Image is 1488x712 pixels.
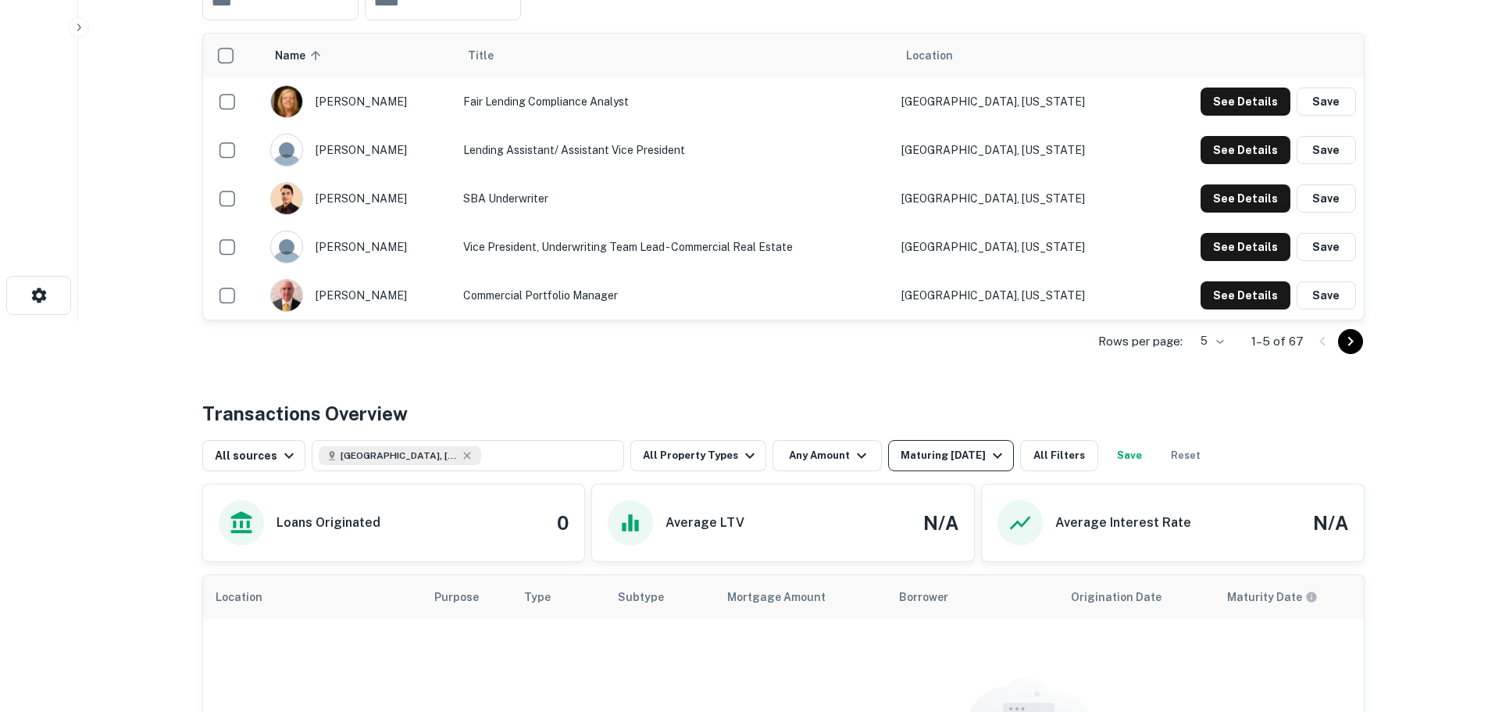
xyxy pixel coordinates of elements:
[468,46,514,65] span: Title
[455,34,894,77] th: Title
[455,77,894,126] td: Fair Lending Compliance Analyst
[1201,233,1290,261] button: See Details
[341,449,458,463] span: [GEOGRAPHIC_DATA], [GEOGRAPHIC_DATA], [GEOGRAPHIC_DATA]
[1297,233,1356,261] button: Save
[262,34,455,77] th: Name
[1227,589,1302,606] h6: Maturity Date
[894,77,1147,126] td: [GEOGRAPHIC_DATA], [US_STATE]
[727,588,846,606] span: Mortgage Amount
[422,575,512,619] th: Purpose
[455,271,894,320] td: Commercial Portfolio Manager
[202,399,408,428] h4: Transactions Overview
[894,174,1147,223] td: [GEOGRAPHIC_DATA], [US_STATE]
[557,509,569,537] h4: 0
[1297,88,1356,116] button: Save
[270,134,448,166] div: [PERSON_NAME]
[906,46,953,65] span: Location
[312,440,624,471] button: [GEOGRAPHIC_DATA], [GEOGRAPHIC_DATA], [GEOGRAPHIC_DATA]
[203,34,1364,320] div: scrollable content
[216,588,283,606] span: Location
[215,446,298,465] div: All sources
[202,440,305,471] button: All sources
[1201,136,1290,164] button: See Details
[277,513,380,532] h6: Loans Originated
[1201,88,1290,116] button: See Details
[887,575,1058,619] th: Borrower
[1058,575,1215,619] th: Origination Date
[1189,330,1226,352] div: 5
[1104,440,1154,471] button: Save your search to get updates of matches that match your search criteria.
[773,440,882,471] button: Any Amount
[1227,589,1338,606] span: Maturity dates displayed may be estimated. Please contact the lender for the most accurate maturi...
[1201,184,1290,213] button: See Details
[923,509,958,537] h4: N/A
[1071,588,1182,606] span: Origination Date
[455,174,894,223] td: SBA Underwriter
[1297,281,1356,309] button: Save
[1201,281,1290,309] button: See Details
[618,588,664,606] span: Subtype
[1410,537,1488,612] iframe: Chat Widget
[1338,329,1363,354] button: Go to next page
[1227,589,1318,606] div: Maturity dates displayed may be estimated. Please contact the lender for the most accurate maturi...
[271,280,302,311] img: 1647038496044
[270,231,448,263] div: [PERSON_NAME]
[271,231,302,263] img: 9c8pery4andzj6ohjkjp54ma2
[630,440,766,471] button: All Property Types
[894,126,1147,174] td: [GEOGRAPHIC_DATA], [US_STATE]
[1098,332,1183,351] p: Rows per page:
[1297,136,1356,164] button: Save
[524,588,551,606] span: Type
[203,575,422,619] th: Location
[455,223,894,271] td: Vice President, Underwriting Team Lead - Commercial Real Estate
[1251,332,1304,351] p: 1–5 of 67
[901,446,1007,465] div: Maturing [DATE]
[665,513,744,532] h6: Average LTV
[605,575,715,619] th: Subtype
[715,575,887,619] th: Mortgage Amount
[271,183,302,214] img: 1666992747610
[888,440,1014,471] button: Maturing [DATE]
[455,126,894,174] td: Lending Assistant/ Assistant Vice President
[899,588,948,606] span: Borrower
[270,279,448,312] div: [PERSON_NAME]
[271,134,302,166] img: 9c8pery4andzj6ohjkjp54ma2
[270,85,448,118] div: [PERSON_NAME]
[1313,509,1348,537] h4: N/A
[512,575,605,619] th: Type
[1161,440,1211,471] button: Reset
[271,86,302,117] img: 1545852592869
[894,223,1147,271] td: [GEOGRAPHIC_DATA], [US_STATE]
[1297,184,1356,213] button: Save
[270,182,448,215] div: [PERSON_NAME]
[1055,513,1191,532] h6: Average Interest Rate
[894,271,1147,320] td: [GEOGRAPHIC_DATA], [US_STATE]
[275,46,326,65] span: Name
[434,588,499,606] span: Purpose
[894,34,1147,77] th: Location
[1020,440,1098,471] button: All Filters
[1215,575,1371,619] th: Maturity dates displayed may be estimated. Please contact the lender for the most accurate maturi...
